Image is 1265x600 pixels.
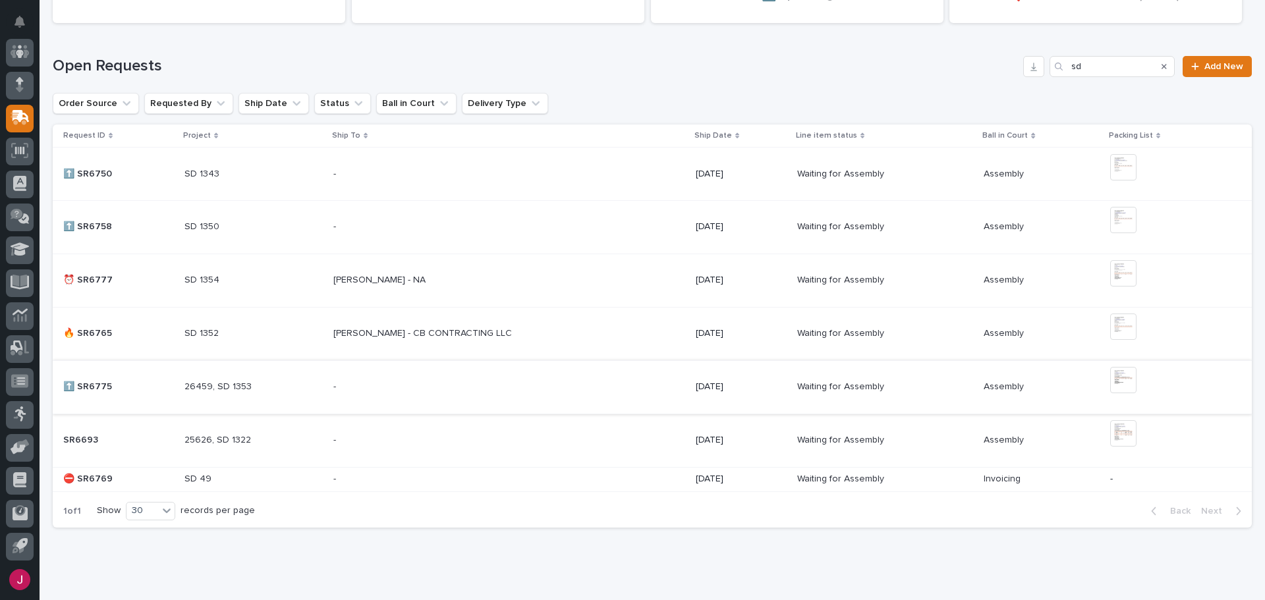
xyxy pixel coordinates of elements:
p: Assembly [984,379,1026,393]
p: 1 of 1 [53,495,92,528]
h1: Open Requests [53,57,1018,76]
p: SR6693 [63,432,101,446]
p: Packing List [1109,128,1153,143]
button: Notifications [6,8,34,36]
tr: 🔥 SR6765🔥 SR6765 SD 1352SD 1352 [PERSON_NAME] - CB CONTRACTING LLC[PERSON_NAME] - CB CONTRACTING ... [53,307,1252,360]
p: Waiting for Assembly [797,432,887,446]
p: Show [97,505,121,516]
div: Notifications [16,16,34,37]
p: Assembly [984,166,1026,180]
p: 25626, SD 1322 [184,432,254,446]
span: Back [1162,505,1191,517]
p: Project [183,128,211,143]
button: Requested By [144,93,233,114]
p: Assembly [984,219,1026,232]
p: Line item status [796,128,857,143]
p: SD 1343 [184,166,222,180]
span: Add New [1204,62,1243,71]
p: Waiting for Assembly [797,219,887,232]
p: [DATE] [696,381,787,393]
p: [DATE] [696,275,787,286]
p: - [333,219,339,232]
p: [PERSON_NAME] - CB CONTRACTING LLC [333,325,515,339]
p: 🔥 SR6765 [63,325,115,339]
p: Ship Date [694,128,732,143]
span: Next [1201,505,1230,517]
p: Invoicing [984,471,1023,485]
button: Ball in Court [376,93,457,114]
p: Assembly [984,272,1026,286]
p: ⛔ SR6769 [63,471,115,485]
button: users-avatar [6,566,34,593]
tr: SR6693SR6693 25626, SD 132225626, SD 1322 -- [DATE]Waiting for AssemblyWaiting for Assembly Assem... [53,414,1252,467]
p: ⬆️ SR6750 [63,166,115,180]
p: [DATE] [696,169,787,180]
p: [DATE] [696,474,787,485]
button: Order Source [53,93,139,114]
p: [DATE] [696,435,787,446]
p: [DATE] [696,221,787,232]
a: Add New [1183,56,1252,77]
div: 30 [126,504,158,518]
p: Assembly [984,432,1026,446]
tr: ⬆️ SR6775⬆️ SR6775 26459, SD 135326459, SD 1353 -- [DATE]Waiting for AssemblyWaiting for Assembly... [53,360,1252,414]
p: Waiting for Assembly [797,272,887,286]
p: SD 1350 [184,219,222,232]
button: Status [314,93,371,114]
p: Waiting for Assembly [797,471,887,485]
p: Ship To [332,128,360,143]
p: - [333,166,339,180]
tr: ⬆️ SR6750⬆️ SR6750 SD 1343SD 1343 -- [DATE]Waiting for AssemblyWaiting for Assembly AssemblyAssembly [53,147,1252,200]
p: SD 1354 [184,272,222,286]
p: Assembly [984,325,1026,339]
p: ⏰ SR6777 [63,272,115,286]
button: Delivery Type [462,93,548,114]
p: 26459, SD 1353 [184,379,254,393]
p: Waiting for Assembly [797,325,887,339]
button: Ship Date [239,93,309,114]
tr: ⛔ SR6769⛔ SR6769 SD 49SD 49 -- [DATE]Waiting for AssemblyWaiting for Assembly InvoicingInvoicing - [53,467,1252,491]
tr: ⏰ SR6777⏰ SR6777 SD 1354SD 1354 [PERSON_NAME] - NA[PERSON_NAME] - NA [DATE]Waiting for AssemblyWa... [53,254,1252,307]
button: Next [1196,505,1252,517]
p: Ball in Court [982,128,1028,143]
p: - [333,432,339,446]
p: - [333,471,339,485]
p: [PERSON_NAME] - NA [333,272,428,286]
p: [DATE] [696,328,787,339]
p: - [333,379,339,393]
p: Request ID [63,128,105,143]
tr: ⬆️ SR6758⬆️ SR6758 SD 1350SD 1350 -- [DATE]Waiting for AssemblyWaiting for Assembly AssemblyAssembly [53,200,1252,254]
p: ⬆️ SR6758 [63,219,115,232]
p: ⬆️ SR6775 [63,379,115,393]
p: records per page [181,505,255,516]
p: SD 49 [184,471,214,485]
p: Waiting for Assembly [797,379,887,393]
p: SD 1352 [184,325,221,339]
p: - [1110,474,1231,485]
input: Search [1050,56,1175,77]
button: Back [1140,505,1196,517]
p: Waiting for Assembly [797,166,887,180]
